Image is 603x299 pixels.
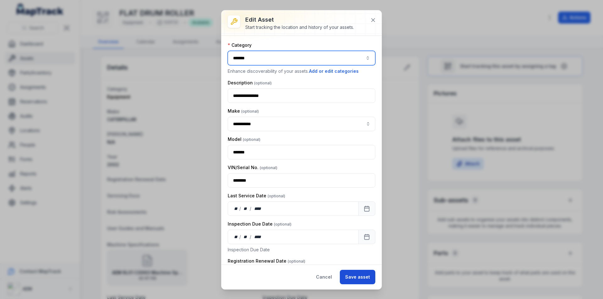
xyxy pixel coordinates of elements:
label: Description [228,80,272,86]
button: Cancel [311,270,337,284]
div: / [250,206,252,212]
div: year, [252,206,263,212]
label: VIN/Serial No. [228,164,277,171]
div: month, [242,206,250,212]
div: day, [233,206,239,212]
button: Save asset [340,270,375,284]
button: Add or edit categories [309,68,359,75]
p: Inspection Due Date [228,247,375,253]
label: Make [228,108,259,114]
div: year, [252,234,263,240]
label: Registration Renewal Date [228,258,305,264]
button: Calendar [358,201,375,216]
div: day, [233,234,239,240]
label: Model [228,136,260,142]
div: Start tracking the location and history of your assets. [245,24,354,30]
div: / [250,234,252,240]
label: Last Service Date [228,193,285,199]
div: / [239,206,242,212]
button: Calendar [358,230,375,244]
label: Inspection Due Date [228,221,291,227]
label: Category [228,42,252,48]
h3: Edit asset [245,15,354,24]
div: month, [242,234,250,240]
p: Enhance discoverability of your assets. [228,68,375,75]
input: asset-edit:cf[8261eee4-602e-4976-b39b-47b762924e3f]-label [228,117,375,131]
div: / [239,234,242,240]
